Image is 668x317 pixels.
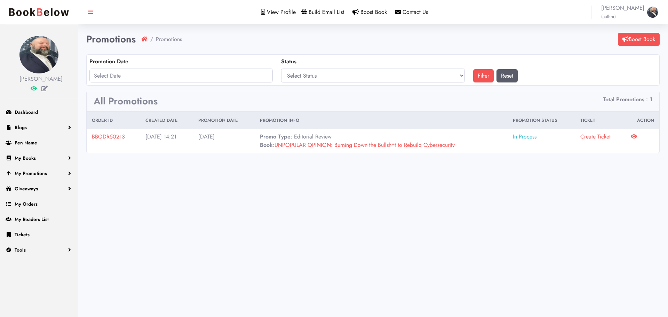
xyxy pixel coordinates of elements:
[626,111,659,129] th: Action
[580,133,611,141] a: Create Ticket
[513,133,570,141] span: In Process
[260,141,502,149] p: :
[508,111,575,129] th: Promotion Status
[260,133,502,141] p: : Editorial Review
[15,185,38,192] span: Giveaways
[19,75,58,83] div: [PERSON_NAME]
[141,35,182,43] nav: breadcrumb
[6,5,72,19] img: bookbelow.PNG
[575,111,625,129] th: Ticket
[255,111,508,129] th: Promotion Info
[193,111,255,129] th: Promotion Date
[261,8,296,16] a: View Profile
[15,139,37,146] span: Pen Name
[275,141,455,149] a: UNPOPULAR OPINION: Burning Down the Bullsh*t to Rebuild Cybersecurity
[360,8,387,16] span: Boost Book
[140,129,193,153] td: [DATE] 14:21
[148,35,182,43] li: Promotions
[92,133,125,141] a: BBODR50213
[87,111,140,129] th: Order ID
[395,8,428,16] a: Contact Us
[89,69,273,82] input: Select Date
[352,8,387,16] a: Boost Book
[496,69,518,82] a: Reset
[140,111,193,129] th: Created Date
[15,231,30,238] span: Tickets
[15,154,36,161] span: My Books
[15,216,49,223] span: My Readers List
[86,33,136,45] h1: Promotions
[94,95,158,107] h3: All Promotions
[267,8,296,16] span: View Profile
[603,95,652,104] li: Total Promotions : 1
[15,200,38,207] span: My Orders
[473,69,494,82] button: Filter
[15,246,26,253] span: Tools
[19,36,58,73] img: 1758652148.jpg
[260,141,273,149] b: Book
[403,8,428,16] span: Contact Us
[309,8,344,16] span: Build Email List
[301,8,344,16] a: Build Email List
[647,7,658,18] img: 1758652148.jpg
[15,170,47,177] span: My Promotions
[601,13,616,20] small: (author)
[281,57,296,66] label: Status
[260,133,291,141] b: Promo Type
[15,109,38,116] span: Dashboard
[193,129,255,153] td: [DATE]
[15,124,27,131] span: Blogs
[89,57,128,66] label: Promotion Date
[601,4,644,21] span: [PERSON_NAME]
[618,33,660,46] a: Boost Book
